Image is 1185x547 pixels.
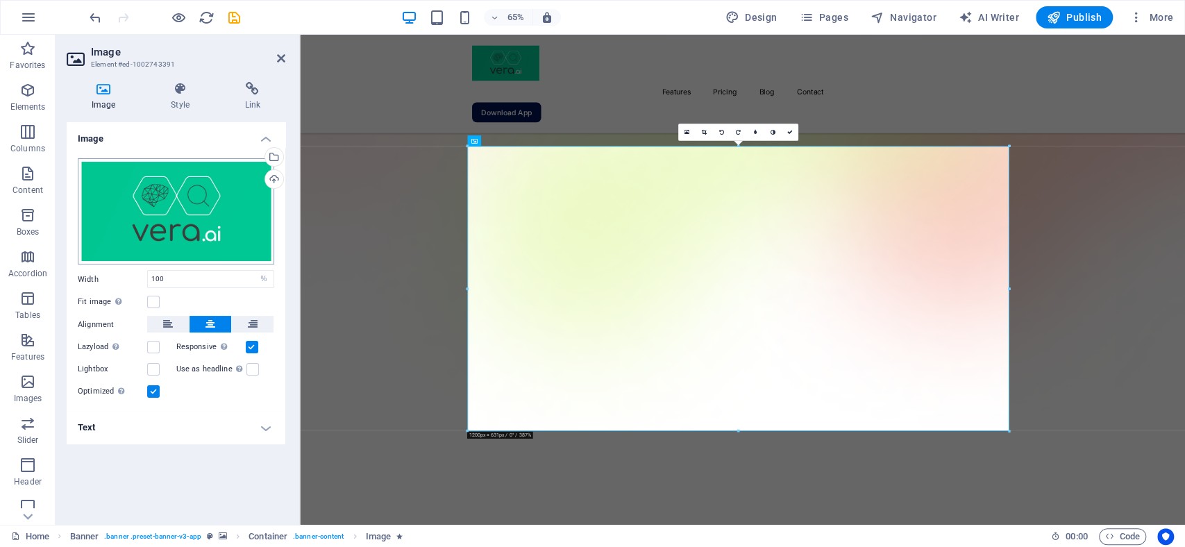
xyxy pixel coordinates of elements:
h4: Image [67,82,146,111]
a: Confirm ( Ctrl ⏎ ) [781,124,798,141]
span: Click to select. Double-click to edit [249,528,287,545]
i: This element contains a background [219,532,227,540]
label: Alignment [78,317,147,333]
label: Width [78,276,147,283]
p: Favorites [10,60,45,71]
h3: Element #ed-1002743391 [91,58,258,71]
p: Elements [10,101,46,112]
button: Publish [1036,6,1113,28]
p: Tables [15,310,40,321]
button: undo [87,9,103,26]
i: Reload page [199,10,215,26]
span: AI Writer [959,10,1019,24]
i: This element is a customizable preset [207,532,213,540]
a: Select files from the file manager, stock photos, or upload file(s) [678,124,696,141]
span: Navigator [871,10,936,24]
button: Usercentrics [1157,528,1174,545]
a: Rotate right 90° [730,124,747,141]
p: Boxes [17,226,40,237]
span: Code [1105,528,1140,545]
h4: Image [67,122,285,147]
a: Rotate left 90° [712,124,730,141]
button: reload [198,9,215,26]
span: Click to select. Double-click to edit [70,528,99,545]
button: save [226,9,242,26]
label: Lightbox [78,361,147,378]
span: : [1075,531,1077,541]
button: 65% [484,9,533,26]
div: Design (Ctrl+Alt+Y) [720,6,783,28]
button: Code [1099,528,1146,545]
label: Fit image [78,294,147,310]
h4: Style [146,82,219,111]
p: Header [14,476,42,487]
a: Blur [747,124,764,141]
label: Responsive [176,339,246,355]
div: images1-YvTc8QSbis9ynEMmDcIeNw.png [78,158,274,265]
button: Design [720,6,783,28]
span: . banner-content [293,528,344,545]
span: . banner .preset-banner-v3-app [104,528,201,545]
button: Navigator [865,6,942,28]
span: Design [725,10,778,24]
button: More [1124,6,1179,28]
h6: Session time [1051,528,1088,545]
h4: Link [220,82,285,111]
label: Lazyload [78,339,147,355]
a: Click to cancel selection. Double-click to open Pages [11,528,49,545]
span: Pages [799,10,848,24]
span: Click to select. Double-click to edit [366,528,391,545]
h4: Text [67,411,285,444]
label: Use as headline [176,361,246,378]
p: Images [14,393,42,404]
h6: 65% [505,9,527,26]
button: Pages [793,6,853,28]
button: Click here to leave preview mode and continue editing [170,9,187,26]
i: On resize automatically adjust zoom level to fit chosen device. [541,11,553,24]
h2: Image [91,46,285,58]
i: Save (Ctrl+S) [226,10,242,26]
nav: breadcrumb [70,528,403,545]
span: Publish [1047,10,1102,24]
p: Features [11,351,44,362]
a: Crop mode [695,124,712,141]
label: Optimized [78,383,147,400]
span: 00 00 [1066,528,1087,545]
p: Columns [10,143,45,154]
button: AI Writer [953,6,1025,28]
span: More [1129,10,1173,24]
i: Undo: Change image (Ctrl+Z) [87,10,103,26]
i: Element contains an animation [396,532,403,540]
p: Content [12,185,43,196]
p: Slider [17,435,39,446]
a: Greyscale [764,124,781,141]
p: Accordion [8,268,47,279]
